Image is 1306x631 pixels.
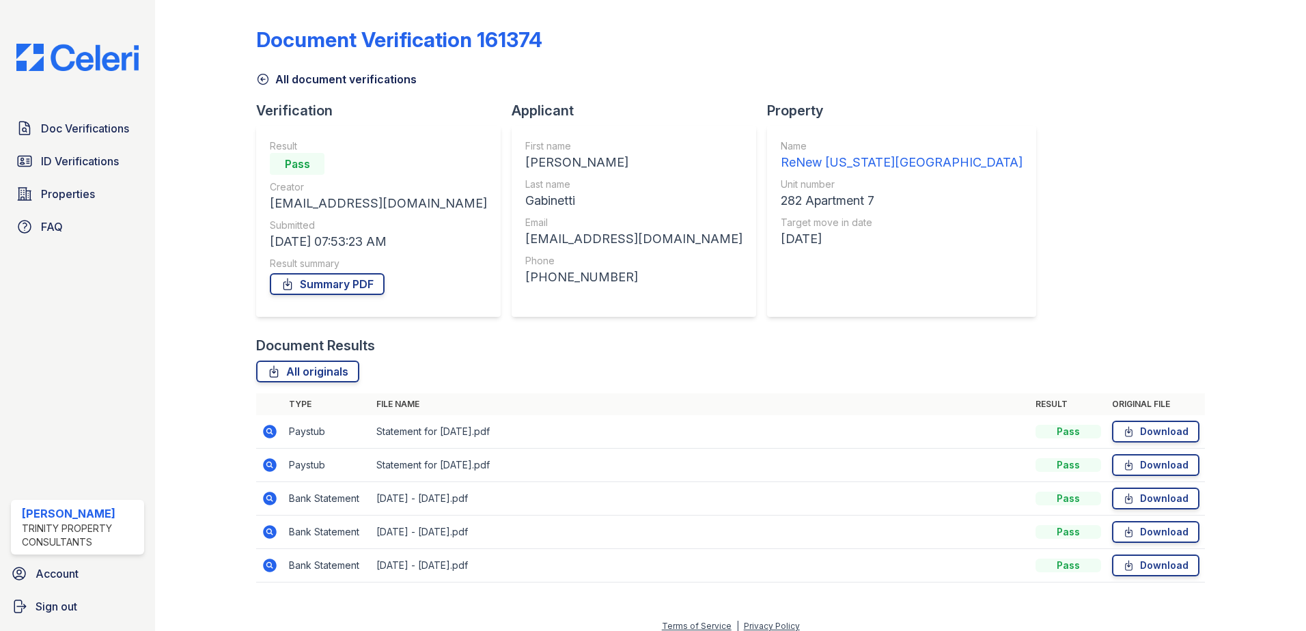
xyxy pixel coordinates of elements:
div: Phone [525,254,742,268]
a: Download [1112,521,1199,543]
div: First name [525,139,742,153]
div: Pass [270,153,324,175]
div: Result [270,139,487,153]
span: ID Verifications [41,153,119,169]
div: Pass [1036,525,1101,539]
th: Original file [1107,393,1205,415]
div: Unit number [781,178,1023,191]
div: Pass [1036,559,1101,572]
td: Bank Statement [283,549,371,583]
div: [DATE] 07:53:23 AM [270,232,487,251]
a: Name ReNew [US_STATE][GEOGRAPHIC_DATA] [781,139,1023,172]
div: Pass [1036,458,1101,472]
div: Email [525,216,742,229]
a: All document verifications [256,71,417,87]
div: Pass [1036,492,1101,505]
div: [DATE] [781,229,1023,249]
div: Document Results [256,336,375,355]
a: Doc Verifications [11,115,144,142]
div: [EMAIL_ADDRESS][DOMAIN_NAME] [525,229,742,249]
div: [PHONE_NUMBER] [525,268,742,287]
a: Download [1112,421,1199,443]
td: Statement for [DATE].pdf [371,449,1030,482]
td: [DATE] - [DATE].pdf [371,516,1030,549]
a: Summary PDF [270,273,385,295]
div: 282 Apartment 7 [781,191,1023,210]
td: [DATE] - [DATE].pdf [371,482,1030,516]
div: Property [767,101,1047,120]
span: Properties [41,186,95,202]
th: Result [1030,393,1107,415]
a: Properties [11,180,144,208]
a: ID Verifications [11,148,144,175]
th: Type [283,393,371,415]
a: FAQ [11,213,144,240]
span: Doc Verifications [41,120,129,137]
div: ReNew [US_STATE][GEOGRAPHIC_DATA] [781,153,1023,172]
div: Target move in date [781,216,1023,229]
a: Download [1112,488,1199,509]
span: Sign out [36,598,77,615]
a: Terms of Service [662,621,732,631]
td: Paystub [283,449,371,482]
a: Download [1112,454,1199,476]
div: | [736,621,739,631]
div: Creator [270,180,487,194]
div: Applicant [512,101,767,120]
div: Gabinetti [525,191,742,210]
a: Account [5,560,150,587]
a: All originals [256,361,359,382]
td: Bank Statement [283,482,371,516]
th: File name [371,393,1030,415]
div: Submitted [270,219,487,232]
td: Statement for [DATE].pdf [371,415,1030,449]
td: [DATE] - [DATE].pdf [371,549,1030,583]
td: Bank Statement [283,516,371,549]
img: CE_Logo_Blue-a8612792a0a2168367f1c8372b55b34899dd931a85d93a1a3d3e32e68fde9ad4.png [5,44,150,71]
a: Sign out [5,593,150,620]
a: Download [1112,555,1199,576]
a: Privacy Policy [744,621,800,631]
div: Trinity Property Consultants [22,522,139,549]
div: Name [781,139,1023,153]
td: Paystub [283,415,371,449]
span: FAQ [41,219,63,235]
div: Last name [525,178,742,191]
div: [EMAIL_ADDRESS][DOMAIN_NAME] [270,194,487,213]
div: [PERSON_NAME] [22,505,139,522]
div: [PERSON_NAME] [525,153,742,172]
div: Pass [1036,425,1101,438]
div: Document Verification 161374 [256,27,542,52]
div: Result summary [270,257,487,270]
div: Verification [256,101,512,120]
span: Account [36,565,79,582]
